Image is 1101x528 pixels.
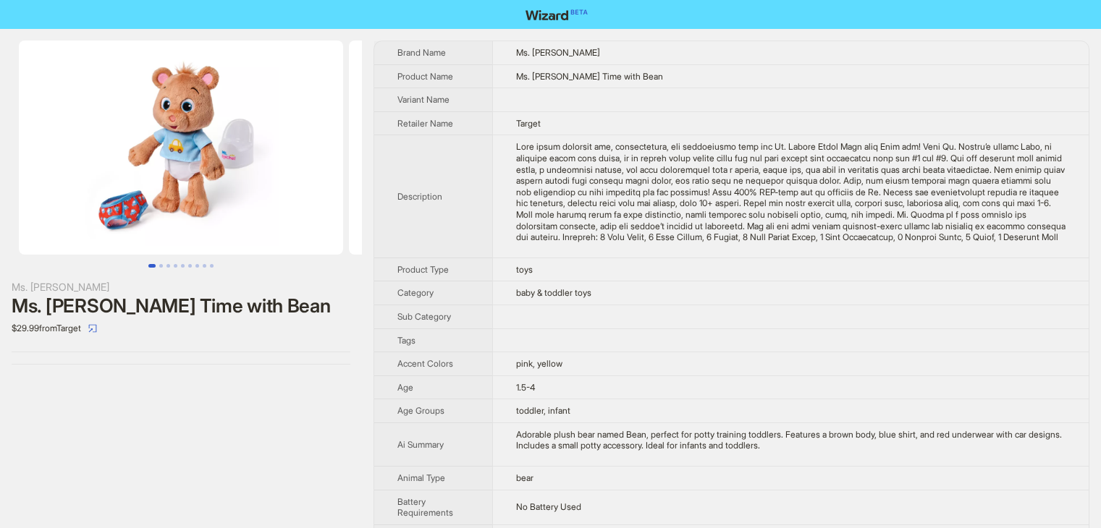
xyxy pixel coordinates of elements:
button: Go to slide 7 [195,264,199,268]
button: Go to slide 9 [210,264,214,268]
img: Ms. Rachel Potty Time with Bean image 1 [19,41,343,255]
span: Age Groups [397,405,444,416]
span: Sub Category [397,311,451,322]
span: Description [397,191,442,202]
span: bear [516,472,533,483]
span: Ms. [PERSON_NAME] Time with Bean [516,71,663,82]
span: Retailer Name [397,118,453,129]
button: Go to slide 8 [203,264,206,268]
button: Go to slide 2 [159,264,163,268]
button: Go to slide 5 [181,264,185,268]
span: pink, yellow [516,358,562,369]
span: Tags [397,335,415,346]
span: Battery Requirements [397,496,453,519]
span: Product Type [397,264,449,275]
span: select [88,324,97,333]
div: Ms. [PERSON_NAME] Time with Bean [12,295,350,317]
span: Brand Name [397,47,446,58]
div: Ms. [PERSON_NAME] [12,279,350,295]
span: toys [516,264,533,275]
span: baby & toddler toys [516,287,591,298]
div: Make potty training fun, approachable, and interactive with the Ms. Rachel Potty Time with Bean s... [516,141,1066,242]
span: toddler, infant [516,405,570,416]
span: No Battery Used [516,501,581,512]
span: Animal Type [397,472,445,483]
span: Accent Colors [397,358,453,369]
button: Go to slide 3 [166,264,170,268]
span: Product Name [397,71,453,82]
div: $29.99 from Target [12,317,350,340]
button: Go to slide 6 [188,264,192,268]
span: Ai Summary [397,439,444,450]
button: Go to slide 4 [174,264,177,268]
span: Category [397,287,434,298]
span: Ms. [PERSON_NAME] [516,47,600,58]
span: Target [516,118,541,129]
div: Adorable plush bear named Bean, perfect for potty training toddlers. Features a brown body, blue ... [516,429,1066,451]
span: Variant Name [397,94,450,105]
button: Go to slide 1 [148,264,156,268]
span: Age [397,382,413,393]
span: 1.5-4 [516,382,535,393]
img: Ms. Rachel Potty Time with Bean image 2 [349,41,673,255]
